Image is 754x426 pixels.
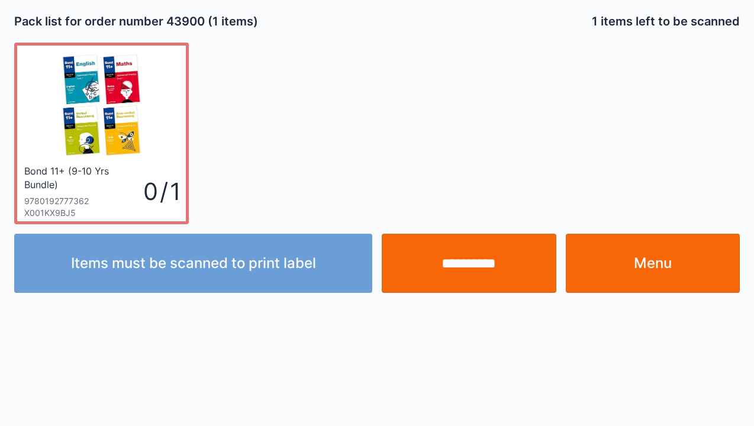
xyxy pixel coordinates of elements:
h2: Pack list for order number 43900 (1 items) [14,13,372,30]
a: Bond 11+ (9-10 Yrs Bundle)9780192777362X001KX9BJ50 / 1 [14,43,189,224]
h2: 1 items left to be scanned [592,13,740,30]
a: Menu [566,234,740,293]
div: 9780192777362 [24,195,143,207]
div: Bond 11+ (9-10 Yrs Bundle) [24,164,140,191]
div: 0 / 1 [143,175,179,208]
div: X001KX9BJ5 [24,207,143,219]
img: 71GUejSX6uL._SY385_.jpg [57,50,146,160]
